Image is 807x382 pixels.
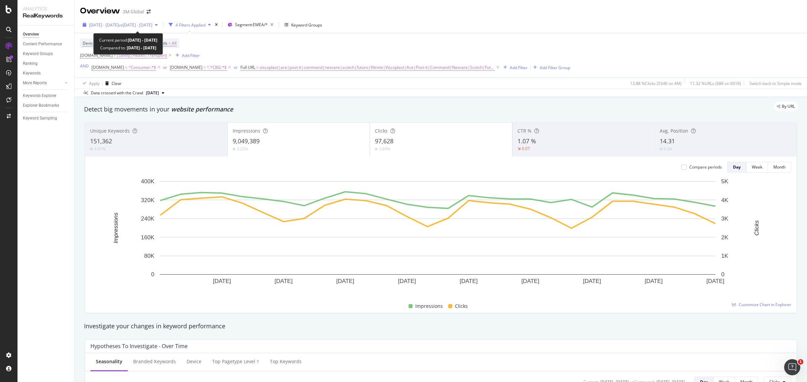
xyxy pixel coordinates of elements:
div: 3.69% [379,146,390,152]
div: 3.91% [94,146,106,152]
div: RealKeywords [23,12,69,20]
button: Apply [80,78,100,89]
text: 320K [141,197,154,203]
b: [DATE] - [DATE] [126,45,156,51]
span: By URL [782,104,795,108]
div: 3.22% [237,146,248,152]
text: [DATE] [645,278,663,284]
button: Segment:EMEA/* [225,19,276,30]
div: Ranking [23,60,38,67]
button: Add Filter [173,51,200,59]
div: Add Filter Group [540,65,570,70]
svg: A chart. [90,178,785,294]
span: ^Consumer.*$ [128,63,156,72]
text: 2K [721,234,728,241]
button: 4 Filters Applied [166,19,214,30]
a: Keywords [23,70,70,77]
div: Overview [23,31,39,38]
button: [DATE] - [DATE]vs[DATE] - [DATE] [80,19,160,30]
div: Apply [89,81,100,86]
text: Clicks [754,220,760,236]
text: [DATE] [398,278,416,284]
span: All [172,39,177,48]
text: 3K [721,216,728,222]
div: Data crossed with the Crawl [91,90,143,96]
div: Seasonality [96,358,122,365]
span: = [256,64,259,70]
img: Equal [375,148,378,150]
button: or [234,64,238,70]
span: viscoplast|ace|post-it|command|nexcare|scotch|futuro|filtrete|Viscoplast|Ace|Post-it|Command|Nexc... [260,63,495,72]
div: More Reports [23,80,47,87]
span: 1 [798,359,803,365]
span: Unique Keywords [90,128,130,134]
button: Week [746,162,768,173]
a: Explorer Bookmarks [23,102,70,109]
div: Current period: [99,36,157,44]
b: [DATE] - [DATE] [128,37,157,43]
img: Equal [233,148,235,150]
img: Equal [660,148,662,150]
div: Day [733,164,741,170]
div: Device [187,358,201,365]
div: Compare periods [689,164,722,170]
div: Switch back to Simple mode [750,81,802,86]
span: 151,362 [90,137,112,145]
div: Clear [112,81,122,86]
span: = [168,40,171,46]
div: 3M Global [123,8,144,15]
span: = [203,64,206,70]
div: Keyword Sampling [23,115,57,122]
span: 97,628 [375,137,393,145]
span: Avg. Position [660,128,688,134]
div: Content Performance [23,41,62,48]
span: Customize Chart in Explorer [739,302,791,307]
a: Content Performance [23,41,70,48]
button: AND [80,63,89,69]
div: 13.88 % Clicks ( 534K on 4M ) [630,81,682,86]
div: or [234,64,238,70]
a: Customize Chart in Explorer [732,302,791,307]
div: Keywords Explorer [23,92,56,99]
iframe: Intercom live chat [784,359,800,375]
div: Add Filter [182,53,200,58]
div: Add Filter [510,65,528,70]
text: 4K [721,197,728,203]
div: Compared to: [100,44,156,52]
span: 1.07 % [517,137,536,145]
div: Analytics [23,5,69,12]
a: Overview [23,31,70,38]
text: 240K [141,216,154,222]
div: 0.07 [522,146,530,151]
span: = [125,64,127,70]
div: Investigate your changes in keyword performance [84,322,798,331]
div: Keyword Groups [291,22,322,28]
text: [DATE] [213,278,231,284]
div: Hypotheses to Investigate - Over Time [90,343,188,349]
text: [DATE] [275,278,293,284]
div: Explorer Bookmarks [23,102,59,109]
button: Add Filter Group [531,63,570,71]
text: 0 [721,271,724,278]
span: Clicks [375,128,388,134]
text: 80K [144,253,155,259]
button: [DATE] [143,89,167,97]
div: times [214,21,219,28]
text: Impressions [113,212,119,243]
button: Keyword Groups [282,19,325,30]
span: Segment: EMEA/* [235,22,268,28]
div: arrow-right-arrow-left [147,9,151,14]
text: [DATE] [460,278,478,284]
span: [DOMAIN_NAME] [170,64,202,70]
text: [DATE] [521,278,539,284]
span: 2025 Jun. 22nd [146,90,159,96]
span: ≠ [114,52,116,58]
span: vs [DATE] - [DATE] [119,22,152,28]
div: legacy label [774,102,798,111]
text: [DATE] [583,278,601,284]
div: or [163,64,167,70]
a: Ranking [23,60,70,67]
button: Switch back to Simple mode [747,78,802,89]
